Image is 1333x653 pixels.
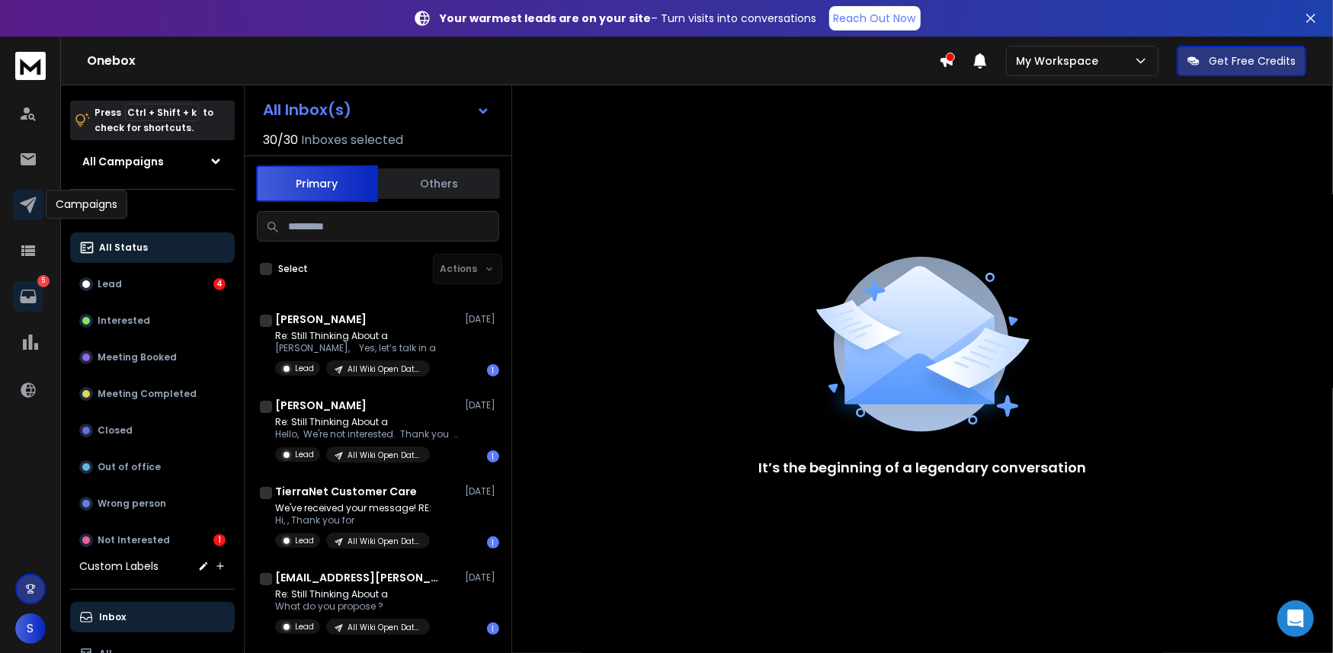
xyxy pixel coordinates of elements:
[275,514,431,527] p: Hi, , Thank you for
[125,104,199,121] span: Ctrl + Shift + k
[275,342,436,354] p: [PERSON_NAME], Yes, let’s talk in a
[1277,600,1314,637] div: Open Intercom Messenger
[834,11,916,26] p: Reach Out Now
[301,131,403,149] h3: Inboxes selected
[70,146,235,177] button: All Campaigns
[465,485,499,498] p: [DATE]
[275,416,458,428] p: Re: Still Thinking About a
[98,424,133,437] p: Closed
[70,306,235,336] button: Interested
[46,190,127,219] div: Campaigns
[1177,46,1306,76] button: Get Free Credits
[70,525,235,555] button: Not Interested1
[275,600,430,613] p: What do you propose ?
[70,202,235,223] h3: Filters
[348,536,421,547] p: All Wiki Open Data Follow up [DATE]
[441,11,817,26] p: – Turn visits into conversations
[79,559,159,574] h3: Custom Labels
[98,388,197,400] p: Meeting Completed
[275,312,367,327] h1: [PERSON_NAME]
[70,602,235,632] button: Inbox
[487,623,499,635] div: 1
[275,570,443,585] h1: [EMAIL_ADDRESS][PERSON_NAME][DOMAIN_NAME]
[295,363,314,374] p: Lead
[465,399,499,411] p: [DATE]
[95,105,213,136] p: Press to check for shortcuts.
[70,269,235,299] button: Lead4
[295,621,314,632] p: Lead
[1209,53,1296,69] p: Get Free Credits
[13,281,43,312] a: 5
[87,52,939,70] h1: Onebox
[465,313,499,325] p: [DATE]
[70,342,235,373] button: Meeting Booked
[465,571,499,584] p: [DATE]
[256,165,378,202] button: Primary
[98,461,161,473] p: Out of office
[275,398,367,413] h1: [PERSON_NAME]
[378,167,500,200] button: Others
[275,428,458,440] p: Hello, We're not interested. Thank you ----------------------------------------------------------...
[15,613,46,644] button: S
[1016,53,1104,69] p: My Workspace
[275,502,431,514] p: We've received your message! RE:
[275,484,417,499] h1: TierraNet Customer Care
[295,535,314,546] p: Lead
[829,6,921,30] a: Reach Out Now
[213,534,226,546] div: 1
[348,363,421,375] p: All Wiki Open Data Follow up [DATE]
[348,622,421,633] p: All Wiki Open Data Follow up [DATE]
[295,449,314,460] p: Lead
[70,415,235,446] button: Closed
[70,379,235,409] button: Meeting Completed
[15,52,46,80] img: logo
[487,536,499,549] div: 1
[263,131,298,149] span: 30 / 30
[348,450,421,461] p: All Wiki Open Data Follow up [DATE]
[487,364,499,376] div: 1
[263,102,351,117] h1: All Inbox(s)
[99,611,126,623] p: Inbox
[70,452,235,482] button: Out of office
[275,330,436,342] p: Re: Still Thinking About a
[251,94,502,125] button: All Inbox(s)
[70,232,235,263] button: All Status
[82,154,164,169] h1: All Campaigns
[70,488,235,519] button: Wrong person
[441,11,652,26] strong: Your warmest leads are on your site
[98,278,122,290] p: Lead
[37,275,50,287] p: 5
[98,351,177,363] p: Meeting Booked
[98,315,150,327] p: Interested
[99,242,148,254] p: All Status
[487,450,499,463] div: 1
[98,534,170,546] p: Not Interested
[275,588,430,600] p: Re: Still Thinking About a
[98,498,166,510] p: Wrong person
[278,263,308,275] label: Select
[759,457,1087,479] p: It’s the beginning of a legendary conversation
[213,278,226,290] div: 4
